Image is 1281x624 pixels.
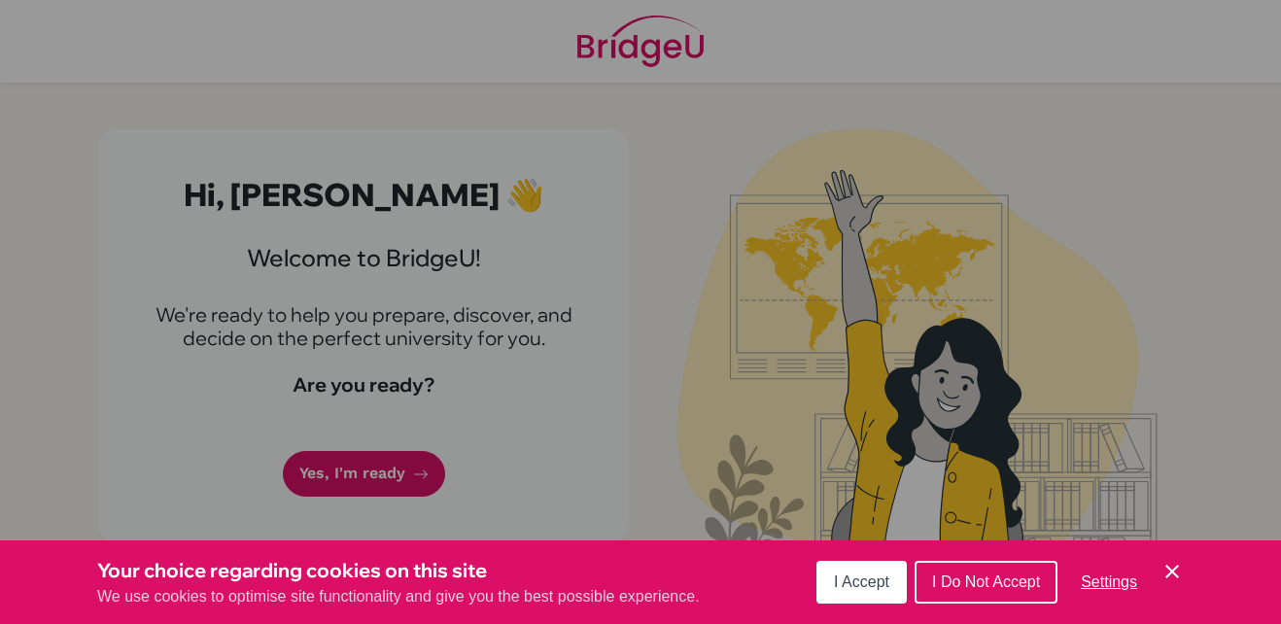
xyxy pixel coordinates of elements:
span: Settings [1081,573,1137,590]
span: I Accept [834,573,889,590]
span: I Do Not Accept [932,573,1040,590]
button: Settings [1065,563,1153,602]
h3: Your choice regarding cookies on this site [97,556,700,585]
button: Save and close [1160,560,1184,583]
button: I Do Not Accept [915,561,1057,604]
p: We use cookies to optimise site functionality and give you the best possible experience. [97,585,700,608]
button: I Accept [816,561,907,604]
